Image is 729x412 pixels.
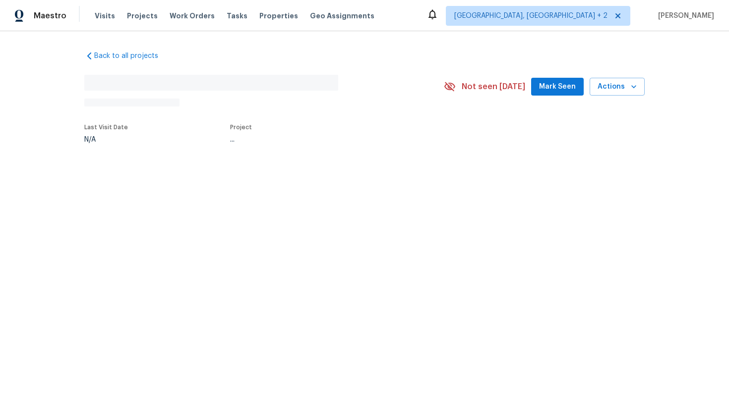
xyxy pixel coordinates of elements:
span: Mark Seen [539,81,576,93]
span: Maestro [34,11,66,21]
span: Project [230,124,252,130]
button: Actions [590,78,645,96]
span: Not seen [DATE] [462,82,525,92]
span: Geo Assignments [310,11,374,21]
span: [GEOGRAPHIC_DATA], [GEOGRAPHIC_DATA] + 2 [454,11,607,21]
div: ... [230,136,421,143]
span: Projects [127,11,158,21]
button: Mark Seen [531,78,584,96]
span: Last Visit Date [84,124,128,130]
span: [PERSON_NAME] [654,11,714,21]
span: Properties [259,11,298,21]
span: Work Orders [170,11,215,21]
span: Visits [95,11,115,21]
div: N/A [84,136,128,143]
span: Actions [598,81,637,93]
a: Back to all projects [84,51,180,61]
span: Tasks [227,12,247,19]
